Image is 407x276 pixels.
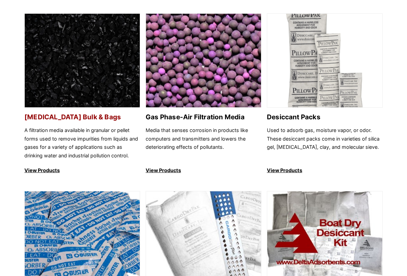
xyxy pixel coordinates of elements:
[25,14,140,108] img: Activated Carbon Bulk & Bags
[267,14,382,108] img: Desiccant Packs
[267,126,383,160] p: Used to adsorb gas, moisture vapor, or odor. These desiccant packs come in varieties of silica ge...
[24,126,140,160] p: A filtration media available in granular or pellet forms used to remove impurities from liquids a...
[267,113,383,121] h2: Desiccant Packs
[267,166,383,175] p: View Products
[146,14,261,108] img: Gas Phase-Air Filtration Media
[146,13,261,175] a: Gas Phase-Air Filtration Media Gas Phase-Air Filtration Media Media that senses corrosion in prod...
[24,166,140,175] p: View Products
[24,13,140,175] a: Activated Carbon Bulk & Bags [MEDICAL_DATA] Bulk & Bags A filtration media available in granular ...
[24,113,140,121] h2: [MEDICAL_DATA] Bulk & Bags
[146,166,261,175] p: View Products
[146,126,261,160] p: Media that senses corrosion in products like computers and transmitters and lowers the deteriorat...
[146,113,261,121] h2: Gas Phase-Air Filtration Media
[267,13,383,175] a: Desiccant Packs Desiccant Packs Used to adsorb gas, moisture vapor, or odor. These desiccant pack...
